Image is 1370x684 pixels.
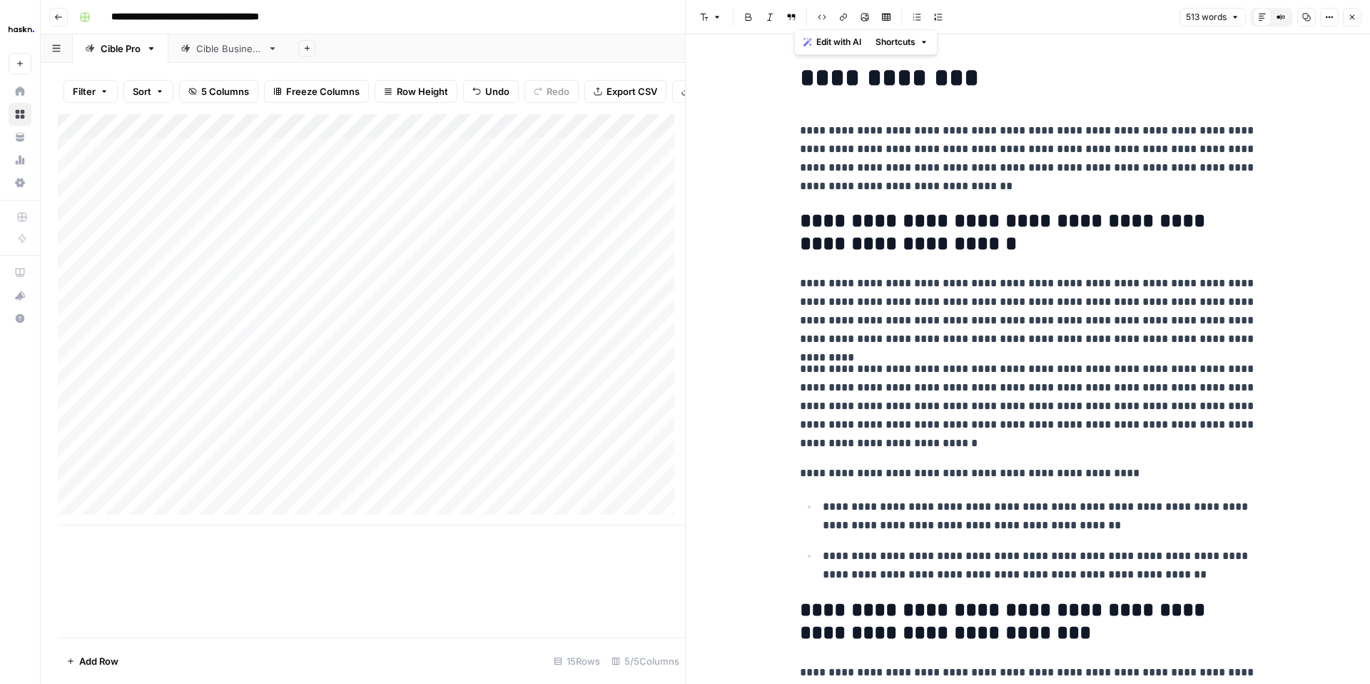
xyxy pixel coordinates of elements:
[876,36,915,49] span: Shortcuts
[9,16,34,42] img: Haskn Logo
[73,34,168,63] a: Cible Pro
[201,84,249,99] span: 5 Columns
[133,84,151,99] span: Sort
[548,650,606,673] div: 15 Rows
[9,284,31,307] button: What's new?
[64,80,118,103] button: Filter
[79,654,118,668] span: Add Row
[607,84,657,99] span: Export CSV
[9,11,31,47] button: Workspace: Haskn
[584,80,666,103] button: Export CSV
[179,80,258,103] button: 5 Columns
[524,80,579,103] button: Redo
[9,126,31,149] a: Your Data
[798,33,867,51] button: Edit with AI
[264,80,369,103] button: Freeze Columns
[9,171,31,194] a: Settings
[9,103,31,126] a: Browse
[9,307,31,330] button: Help + Support
[375,80,457,103] button: Row Height
[397,84,448,99] span: Row Height
[463,80,519,103] button: Undo
[196,41,262,56] div: Cible Business
[1186,11,1227,24] span: 513 words
[606,650,685,673] div: 5/5 Columns
[123,80,173,103] button: Sort
[9,285,31,306] div: What's new?
[1179,8,1246,26] button: 513 words
[485,84,509,99] span: Undo
[168,34,290,63] a: Cible Business
[9,80,31,103] a: Home
[870,33,934,51] button: Shortcuts
[73,84,96,99] span: Filter
[9,149,31,171] a: Usage
[816,36,861,49] span: Edit with AI
[58,650,127,673] button: Add Row
[286,84,360,99] span: Freeze Columns
[9,261,31,284] a: AirOps Academy
[101,41,141,56] div: Cible Pro
[547,84,569,99] span: Redo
